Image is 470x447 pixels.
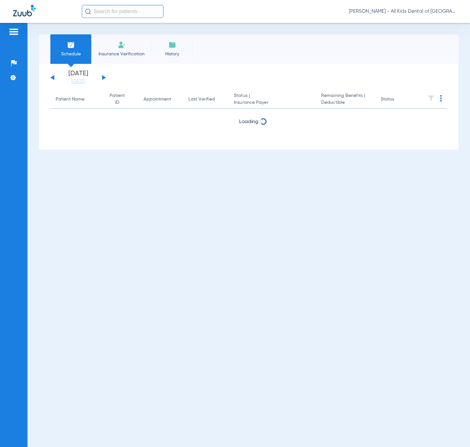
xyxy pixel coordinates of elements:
[56,96,97,103] div: Patient Name
[107,92,133,106] div: Patient ID
[239,119,258,124] span: Loading
[188,96,215,103] div: Last Verified
[349,8,457,15] span: [PERSON_NAME] - All Kids Dental of [GEOGRAPHIC_DATA]
[157,51,188,57] span: History
[428,95,434,102] img: filter.svg
[13,5,36,16] img: Zuub Logo
[168,41,176,49] img: History
[239,137,258,142] span: Loading
[118,41,126,49] img: Manual Insurance Verification
[85,9,91,14] img: Search Icon
[316,90,375,109] th: Remaining Benefits |
[375,90,420,109] th: Status
[440,95,442,102] img: group-dot-blue.svg
[144,96,171,103] div: Appointment
[234,99,311,106] span: Insurance Payer
[321,99,370,106] span: Deductible
[107,92,127,106] div: Patient ID
[59,78,98,85] a: [DATE]
[96,51,147,57] span: Insurance Verification
[82,5,164,18] input: Search for patients
[9,28,19,36] img: hamburger-icon
[229,90,316,109] th: Status |
[55,51,86,57] span: Schedule
[144,96,178,103] div: Appointment
[67,41,75,49] img: Schedule
[59,70,98,85] li: [DATE]
[188,96,223,103] div: Last Verified
[56,96,84,103] div: Patient Name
